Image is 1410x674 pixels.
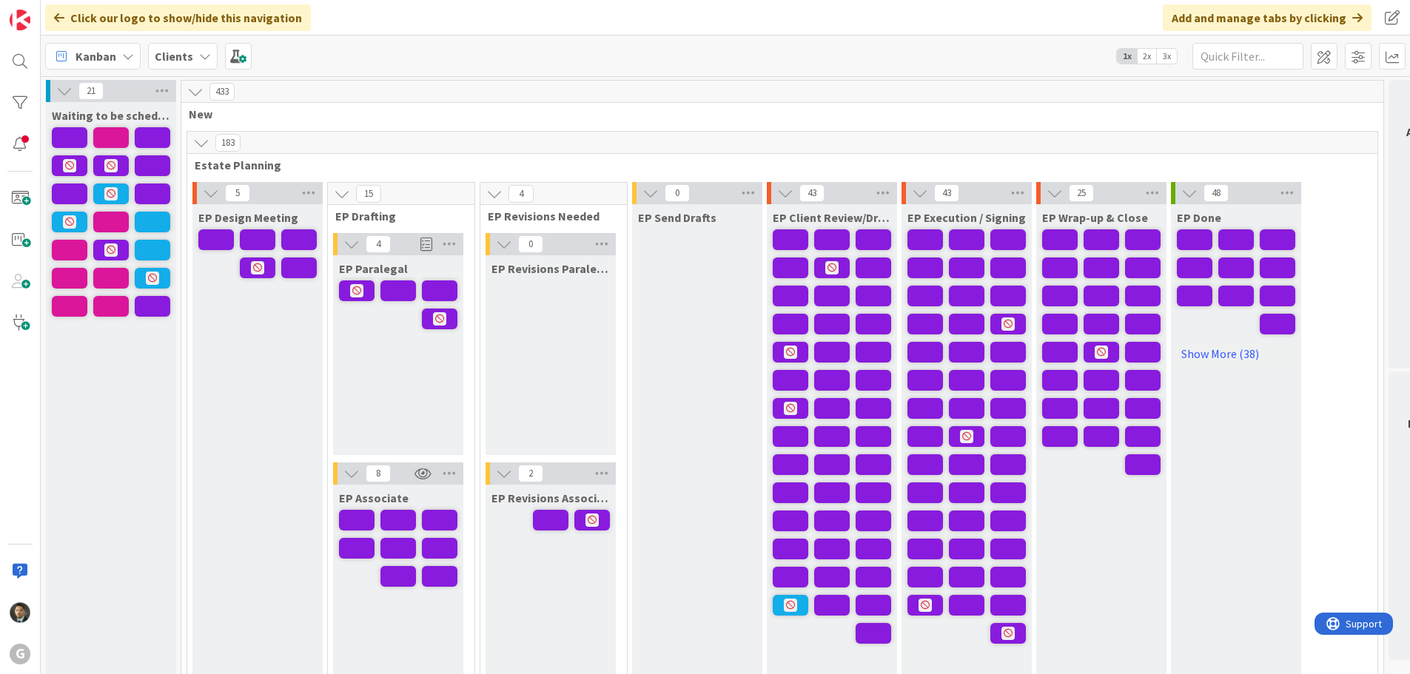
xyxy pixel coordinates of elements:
span: 5 [225,184,250,202]
span: 1x [1117,49,1137,64]
div: G [10,644,30,664]
span: EP Associate [339,491,409,505]
span: EP Drafting [335,209,456,223]
span: 43 [934,184,959,202]
span: EP Send Drafts [638,210,716,225]
span: 4 [366,235,391,253]
a: Show More (38) [1177,342,1295,365]
span: EP Execution / Signing [907,210,1026,225]
span: Kanban [75,47,116,65]
span: 21 [78,82,104,100]
input: Quick Filter... [1192,43,1303,70]
span: New [189,107,1365,121]
span: EP Design Meeting [198,210,298,225]
span: 183 [215,134,241,152]
span: EP Paralegal [339,261,408,276]
span: 2x [1137,49,1157,64]
span: 25 [1069,184,1094,202]
span: 0 [665,184,690,202]
span: 48 [1203,184,1229,202]
span: EP Wrap-up & Close [1042,210,1148,225]
span: EP Revisions Associate [491,491,610,505]
b: Clients [155,49,193,64]
span: Support [31,2,67,20]
div: Click our logo to show/hide this navigation [45,4,311,31]
span: EP Client Review/Draft Review Meeting [773,210,891,225]
span: 8 [366,465,391,482]
span: EP Done [1177,210,1221,225]
span: 2 [518,465,543,482]
span: Estate Planning [195,158,1359,172]
span: Waiting to be scheduled [52,108,170,123]
span: 3x [1157,49,1177,64]
span: EP Revisions Paralegal [491,261,610,276]
span: EP Revisions Needed [488,209,608,223]
span: 43 [799,184,825,202]
span: 0 [518,235,543,253]
img: CG [10,602,30,623]
span: 4 [508,185,534,203]
img: Visit kanbanzone.com [10,10,30,30]
span: 433 [209,83,235,101]
div: Add and manage tabs by clicking [1163,4,1372,31]
span: 15 [356,185,381,203]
